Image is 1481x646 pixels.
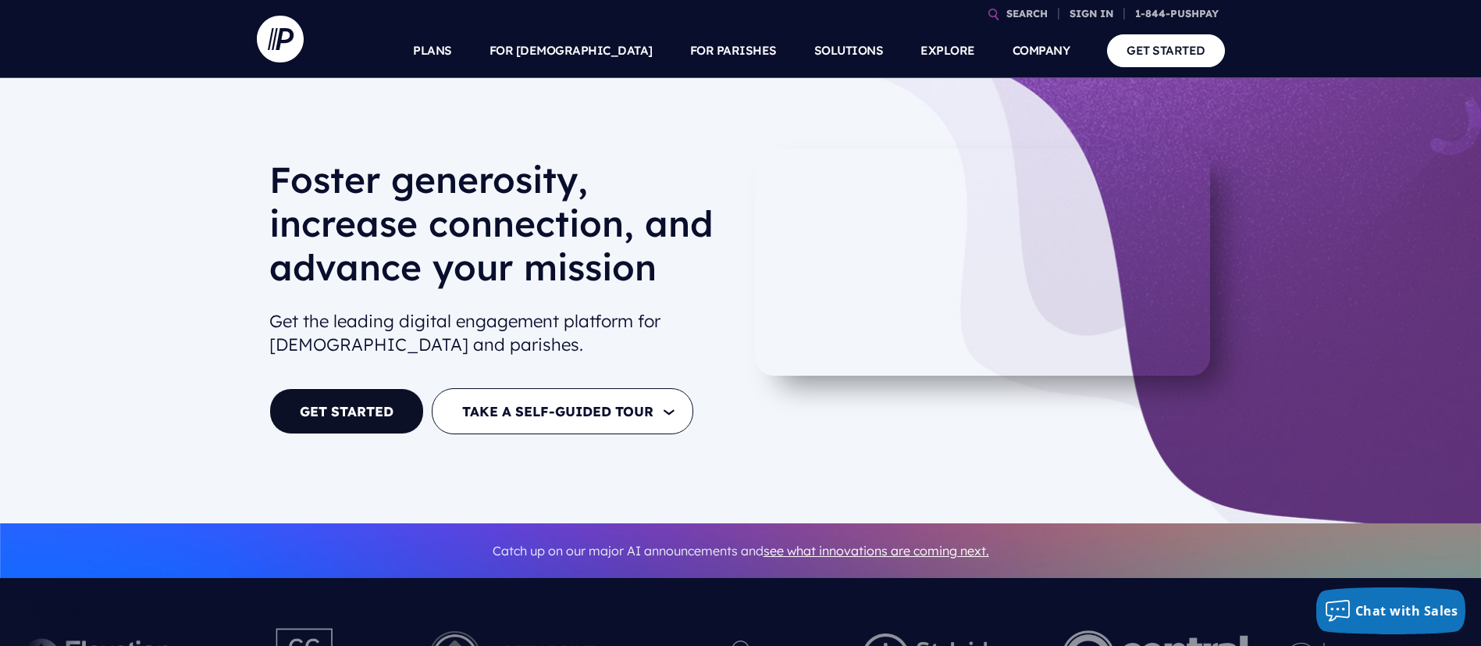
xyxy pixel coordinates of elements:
[814,23,884,78] a: SOLUTIONS
[269,158,728,302] h1: Foster generosity, increase connection, and advance your mission
[1355,602,1458,619] span: Chat with Sales
[1013,23,1070,78] a: COMPANY
[269,303,728,364] h2: Get the leading digital engagement platform for [DEMOGRAPHIC_DATA] and parishes.
[490,23,653,78] a: FOR [DEMOGRAPHIC_DATA]
[764,543,989,559] a: see what innovations are coming next.
[1107,34,1225,66] a: GET STARTED
[269,534,1212,569] p: Catch up on our major AI announcements and
[1316,587,1466,634] button: Chat with Sales
[920,23,975,78] a: EXPLORE
[432,388,693,434] button: TAKE A SELF-GUIDED TOUR
[413,23,452,78] a: PLANS
[269,388,424,434] a: GET STARTED
[690,23,777,78] a: FOR PARISHES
